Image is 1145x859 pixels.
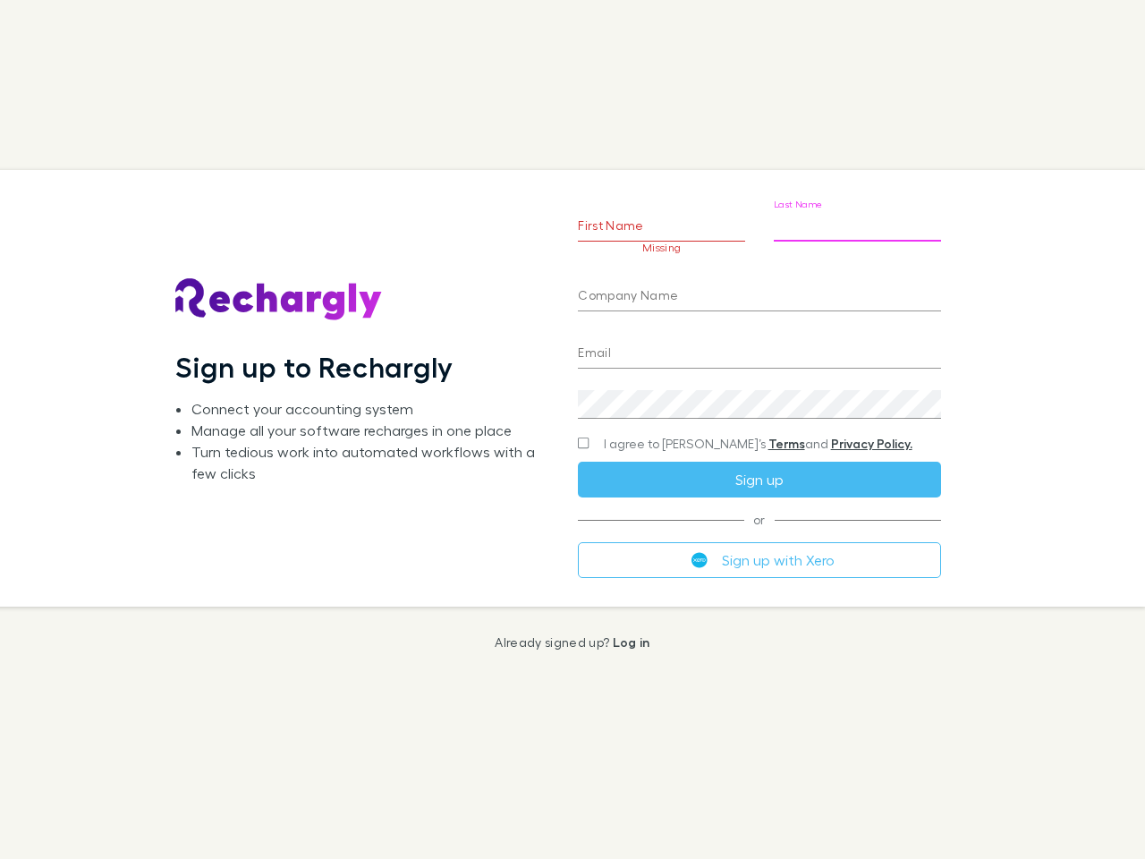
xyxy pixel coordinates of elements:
li: Turn tedious work into automated workflows with a few clicks [191,441,549,484]
img: Rechargly's Logo [175,278,383,321]
h1: Sign up to Rechargly [175,350,454,384]
label: Last Name [774,198,823,211]
a: Log in [613,634,650,650]
li: Manage all your software recharges in one place [191,420,549,441]
a: Privacy Policy. [831,436,912,451]
p: Missing [578,242,745,254]
span: or [578,519,940,520]
li: Connect your accounting system [191,398,549,420]
img: Xero's logo [691,552,708,568]
p: Already signed up? [495,635,649,650]
button: Sign up with Xero [578,542,940,578]
span: I agree to [PERSON_NAME]’s and [604,435,912,453]
a: Terms [768,436,805,451]
button: Sign up [578,462,940,498]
